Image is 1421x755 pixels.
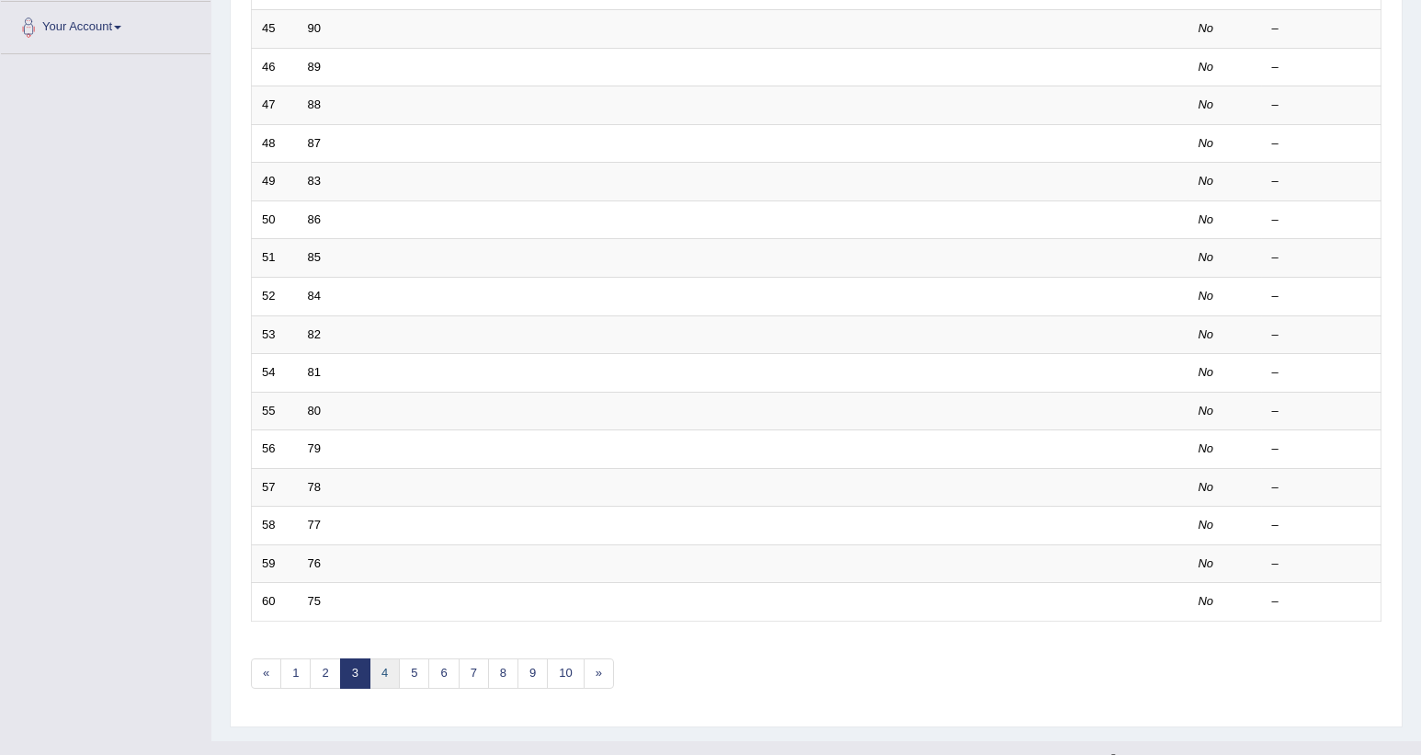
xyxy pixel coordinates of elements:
div: – [1272,593,1371,611]
div: – [1272,249,1371,267]
a: » [584,658,614,689]
div: – [1272,59,1371,76]
a: 78 [308,480,321,494]
em: No [1199,174,1214,188]
a: 6 [428,658,459,689]
div: – [1272,288,1371,305]
td: 53 [252,315,298,354]
a: 5 [399,658,429,689]
a: 89 [308,60,321,74]
td: 50 [252,200,298,239]
td: 56 [252,430,298,469]
div: – [1272,212,1371,229]
a: 90 [308,21,321,35]
em: No [1199,136,1214,150]
em: No [1199,289,1214,303]
td: 59 [252,544,298,583]
a: 4 [369,658,400,689]
a: 10 [547,658,584,689]
a: 8 [488,658,518,689]
em: No [1199,594,1214,608]
div: – [1272,135,1371,153]
div: – [1272,326,1371,344]
a: 86 [308,212,321,226]
div: – [1272,20,1371,38]
td: 60 [252,583,298,622]
a: 80 [308,404,321,418]
td: 58 [252,507,298,545]
em: No [1199,404,1214,418]
em: No [1199,441,1214,455]
div: – [1272,403,1371,420]
em: No [1199,21,1214,35]
em: No [1199,60,1214,74]
em: No [1199,212,1214,226]
a: 82 [308,327,321,341]
a: 76 [308,556,321,570]
em: No [1199,327,1214,341]
a: 75 [308,594,321,608]
em: No [1199,97,1214,111]
a: 77 [308,518,321,532]
div: – [1272,479,1371,497]
em: No [1199,480,1214,494]
em: No [1199,518,1214,532]
td: 49 [252,163,298,201]
td: 45 [252,10,298,49]
a: 2 [310,658,340,689]
td: 55 [252,392,298,430]
a: 84 [308,289,321,303]
td: 57 [252,468,298,507]
a: 83 [308,174,321,188]
div: – [1272,555,1371,573]
a: 1 [280,658,311,689]
em: No [1199,365,1214,379]
div: – [1272,97,1371,114]
a: « [251,658,281,689]
td: 47 [252,86,298,125]
td: 51 [252,239,298,278]
div: – [1272,173,1371,190]
td: 52 [252,277,298,315]
a: 3 [340,658,370,689]
td: 54 [252,354,298,393]
td: 48 [252,124,298,163]
em: No [1199,250,1214,264]
a: 88 [308,97,321,111]
a: 79 [308,441,321,455]
td: 46 [252,48,298,86]
a: 7 [459,658,489,689]
a: 85 [308,250,321,264]
a: 87 [308,136,321,150]
a: 9 [517,658,548,689]
em: No [1199,556,1214,570]
a: 81 [308,365,321,379]
div: – [1272,364,1371,382]
div: – [1272,440,1371,458]
a: Your Account [1,2,210,48]
div: – [1272,517,1371,534]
